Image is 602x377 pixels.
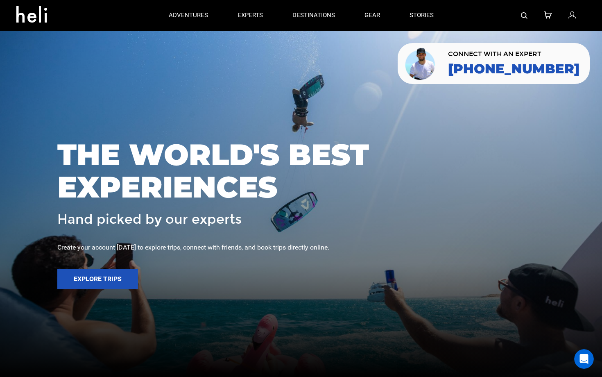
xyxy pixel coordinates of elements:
[57,269,138,289] button: Explore Trips
[574,349,594,369] iframe: Intercom live chat
[169,11,208,20] p: adventures
[57,139,545,203] span: THE WORLD'S BEST EXPERIENCES
[238,11,263,20] p: experts
[57,212,242,227] span: Hand picked by our experts
[448,61,579,76] a: [PHONE_NUMBER]
[292,11,335,20] p: destinations
[57,243,545,252] div: Create your account [DATE] to explore trips, connect with friends, and book trips directly online.
[404,46,438,81] img: contact our team
[521,12,527,19] img: search-bar-icon.svg
[448,51,579,57] span: CONNECT WITH AN EXPERT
